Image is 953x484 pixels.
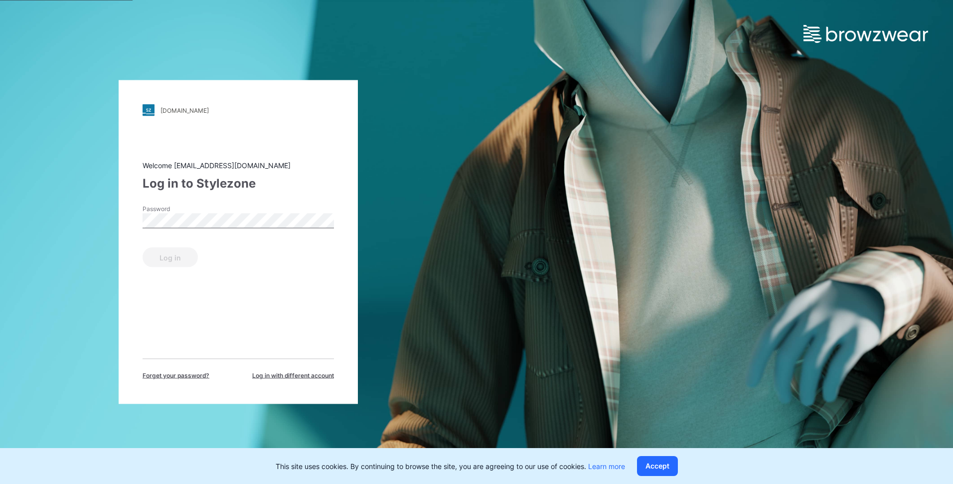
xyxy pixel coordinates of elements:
p: This site uses cookies. By continuing to browse the site, you are agreeing to our use of cookies. [276,461,625,472]
div: Welcome [EMAIL_ADDRESS][DOMAIN_NAME] [143,160,334,171]
span: Log in with different account [252,371,334,380]
button: Accept [637,456,678,476]
div: Log in to Stylezone [143,175,334,193]
a: [DOMAIN_NAME] [143,104,334,116]
img: stylezone-logo.562084cfcfab977791bfbf7441f1a819.svg [143,104,155,116]
div: [DOMAIN_NAME] [160,106,209,114]
label: Password [143,205,212,214]
span: Forget your password? [143,371,209,380]
img: browzwear-logo.e42bd6dac1945053ebaf764b6aa21510.svg [803,25,928,43]
a: Learn more [588,462,625,471]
